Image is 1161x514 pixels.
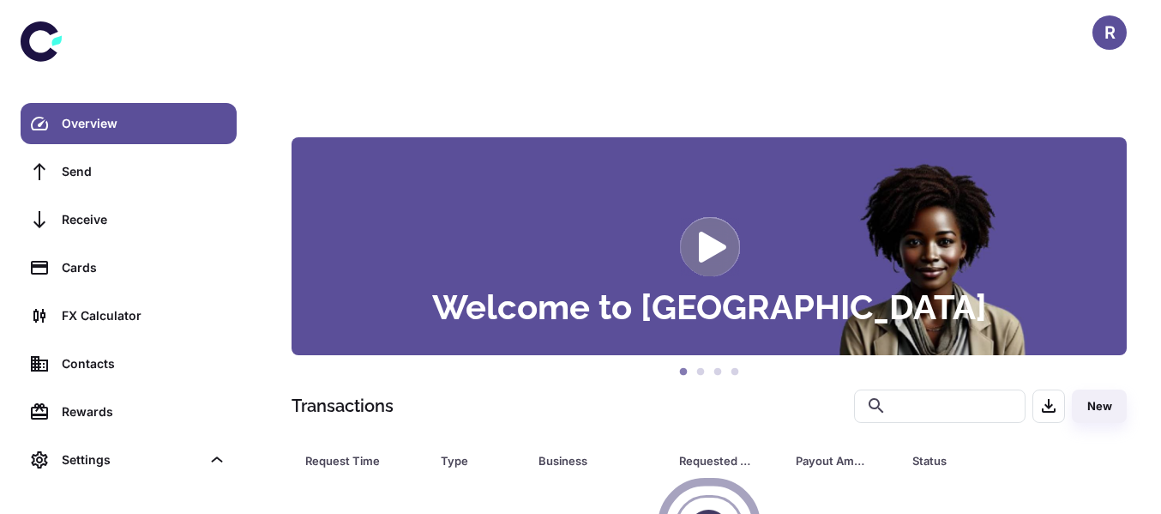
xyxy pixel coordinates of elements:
div: Send [62,162,226,181]
div: Cards [62,258,226,277]
a: Send [21,151,237,192]
h1: Transactions [292,393,394,419]
div: Contacts [62,354,226,373]
div: Receive [62,210,226,229]
button: 2 [692,364,709,381]
span: Requested Amount [679,449,775,473]
div: Status [912,449,1033,473]
span: Request Time [305,449,420,473]
div: Requested Amount [679,449,753,473]
div: Request Time [305,449,398,473]
a: Rewards [21,391,237,432]
div: FX Calculator [62,306,226,325]
span: Status [912,449,1056,473]
span: Payout Amount [796,449,892,473]
div: Settings [21,439,237,481]
a: Receive [21,199,237,240]
button: 1 [675,364,692,381]
button: 4 [726,364,743,381]
div: Type [441,449,496,473]
button: 3 [709,364,726,381]
div: Rewards [62,402,226,421]
button: R [1092,15,1127,50]
a: Overview [21,103,237,144]
a: Contacts [21,343,237,384]
span: Type [441,449,518,473]
div: Payout Amount [796,449,869,473]
div: Overview [62,114,226,133]
a: Cards [21,247,237,288]
h3: Welcome to [GEOGRAPHIC_DATA] [432,290,987,324]
button: New [1072,390,1127,423]
a: FX Calculator [21,295,237,336]
div: Settings [62,451,201,469]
